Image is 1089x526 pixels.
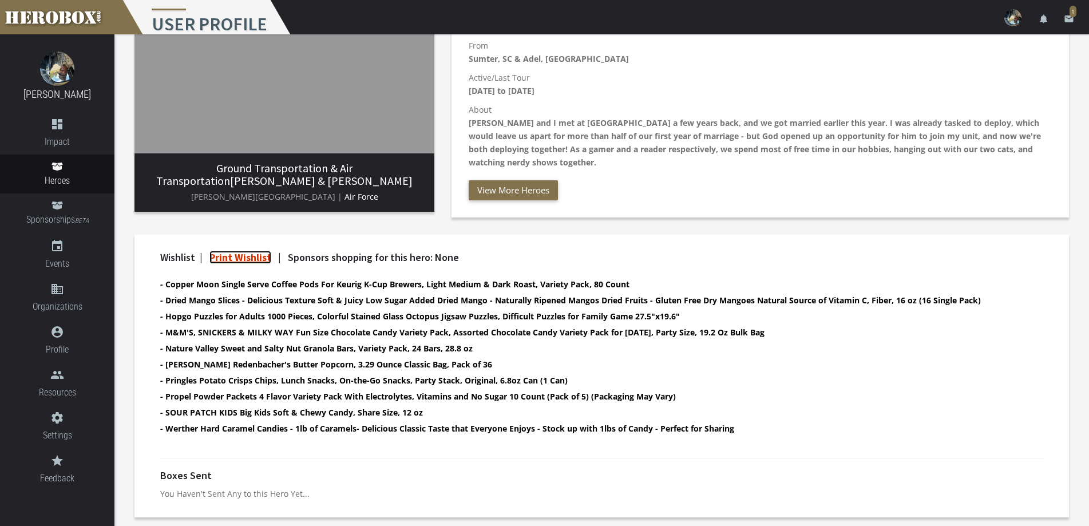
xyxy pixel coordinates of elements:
[160,295,981,306] b: - Dried Mango Slices - Delicious Texture Soft & Juicy Low Sugar Added Dried Mango - Naturally Rip...
[160,423,734,434] b: - Werther Hard Caramel Candies - 1lb of Caramels- Delicious Classic Taste that Everyone Enjoys - ...
[40,52,74,86] img: image
[1004,9,1021,26] img: user-image
[160,375,568,386] b: - Pringles Potato Crisps Chips, Lunch Snacks, On-the-Go Snacks, Party Stack, Original, 6.8oz Can ...
[144,162,425,187] h3: [PERSON_NAME] & [PERSON_NAME]
[160,342,1023,355] li: Nature Valley Sweet and Salty Nut Granola Bars, Variety Pack, 24 Bars, 28.8 oz
[469,85,534,96] b: [DATE] to [DATE]
[160,252,1023,263] h4: Wishlist
[469,71,1052,97] p: Active/Last Tour
[23,88,91,100] a: [PERSON_NAME]
[160,422,1023,435] li: Werther Hard Caramel Candies - 1lb of Caramels- Delicious Classic Taste that Everyone Enjoys - St...
[469,180,558,200] button: View More Heroes
[160,407,423,418] b: - SOUR PATCH KIDS Big Kids Soft & Chewy Candy, Share Size, 12 oz
[160,311,680,322] b: - Hopgo Puzzles for Adults 1000 Pieces, Colorful Stained Glass Octopus Jigsaw Puzzles, Difficult ...
[160,358,1023,371] li: Orville Redenbacher's Butter Popcorn, 3.29 Ounce Classic Bag, Pack of 36
[75,217,89,224] small: BETA
[160,391,676,402] b: - Propel Powder Packets 4 Flavor Variety Pack With Electrolytes, Vitamins and No Sugar 10 Count (...
[160,326,1023,339] li: M&M'S, SNICKERS & MILKY WAY Fun Size Chocolate Candy Variety Pack, Assorted Chocolate Candy Varie...
[344,191,378,202] span: Air Force
[1064,14,1074,24] i: email
[160,278,1023,291] li: Copper Moon Single Serve Coffee Pods For Keurig K-Cup Brewers, Light Medium & Dark Roast, Variety...
[469,117,1041,168] b: [PERSON_NAME] and I met at [GEOGRAPHIC_DATA] a few years back, and we got married earlier this ye...
[1070,6,1076,17] span: 1
[160,294,1023,307] li: Dried Mango Slices - Delicious Texture Soft & Juicy Low Sugar Added Dried Mango - Naturally Ripen...
[160,470,212,481] h4: Boxes Sent
[156,161,353,188] span: Ground Transportation & Air Transportation
[288,251,459,264] span: Sponsors shopping for this hero: None
[469,53,629,64] b: Sumter, SC & Adel, [GEOGRAPHIC_DATA]
[160,374,1023,387] li: Pringles Potato Crisps Chips, Lunch Snacks, On-the-Go Snacks, Party Stack, Original, 6.8oz Can (1...
[160,279,629,290] b: - Copper Moon Single Serve Coffee Pods For Keurig K-Cup Brewers, Light Medium & Dark Roast, Varie...
[160,327,765,338] b: - M&M'S, SNICKERS & MILKY WAY Fun Size Chocolate Candy Variety Pack, Assorted Chocolate Candy Var...
[160,487,1043,500] p: You Haven't Sent Any to this Hero Yet...
[209,251,271,264] a: Print Wishlist
[1039,14,1049,24] i: notifications
[200,251,203,264] span: |
[160,406,1023,419] li: SOUR PATCH KIDS Big Kids Soft & Chewy Candy, Share Size, 12 oz
[469,39,1052,65] p: From
[191,191,342,202] span: [PERSON_NAME][GEOGRAPHIC_DATA] |
[160,343,473,354] b: - Nature Valley Sweet and Salty Nut Granola Bars, Variety Pack, 24 Bars, 28.8 oz
[160,390,1023,403] li: Propel Powder Packets 4 Flavor Variety Pack With Electrolytes, Vitamins and No Sugar 10 Count (Pa...
[160,310,1023,323] li: Hopgo Puzzles for Adults 1000 Pieces, Colorful Stained Glass Octopus Jigsaw Puzzles, Difficult Pu...
[469,103,1052,169] p: About
[160,359,492,370] b: - [PERSON_NAME] Redenbacher's Butter Popcorn, 3.29 Ounce Classic Bag, Pack of 36
[278,251,281,264] span: |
